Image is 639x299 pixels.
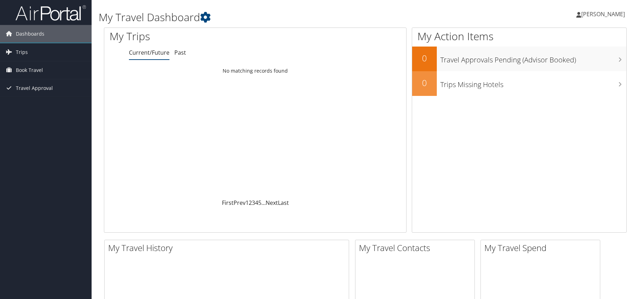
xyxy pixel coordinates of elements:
span: Book Travel [16,61,43,79]
a: [PERSON_NAME] [576,4,632,25]
a: Next [266,199,278,207]
h2: My Travel Spend [484,242,600,254]
h1: My Travel Dashboard [99,10,454,25]
a: 1 [246,199,249,207]
a: First [222,199,234,207]
h2: 0 [412,77,437,89]
a: Prev [234,199,246,207]
h3: Trips Missing Hotels [440,76,626,90]
h2: My Travel Contacts [359,242,474,254]
h2: 0 [412,52,437,64]
img: airportal-logo.png [15,5,86,21]
h1: My Trips [110,29,275,44]
a: Current/Future [129,49,169,56]
span: Trips [16,43,28,61]
a: Past [174,49,186,56]
h2: My Travel History [108,242,349,254]
td: No matching records found [104,65,406,77]
span: [PERSON_NAME] [581,10,625,18]
a: 3 [252,199,255,207]
a: 5 [258,199,261,207]
a: 0Trips Missing Hotels [412,71,626,96]
h1: My Action Items [412,29,626,44]
a: 2 [249,199,252,207]
a: 0Travel Approvals Pending (Advisor Booked) [412,47,626,71]
span: Dashboards [16,25,44,43]
a: Last [278,199,289,207]
span: … [261,199,266,207]
a: 4 [255,199,258,207]
span: Travel Approval [16,79,53,97]
h3: Travel Approvals Pending (Advisor Booked) [440,51,626,65]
